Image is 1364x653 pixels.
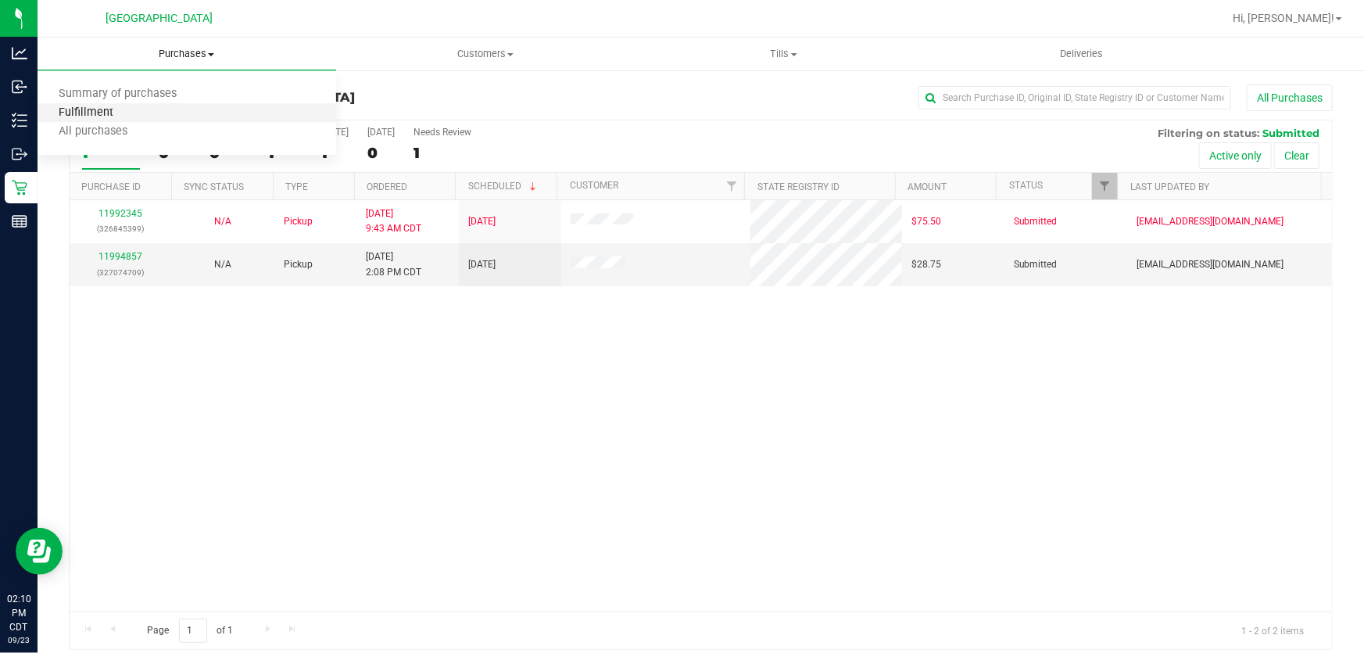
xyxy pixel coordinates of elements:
[38,125,149,138] span: All purchases
[38,106,134,120] span: Fulfillment
[468,181,539,192] a: Scheduled
[336,38,635,70] a: Customers
[285,181,308,192] a: Type
[12,146,27,162] inline-svg: Outbound
[1014,257,1058,272] span: Submitted
[38,88,198,101] span: Summary of purchases
[106,12,213,25] span: [GEOGRAPHIC_DATA]
[908,181,947,192] a: Amount
[1131,181,1210,192] a: Last Updated By
[635,47,933,61] span: Tills
[12,79,27,95] inline-svg: Inbound
[1040,47,1125,61] span: Deliveries
[635,38,933,70] a: Tills
[1158,127,1259,139] span: Filtering on status:
[98,208,142,219] a: 11992345
[214,216,231,227] span: Not Applicable
[413,144,471,162] div: 1
[98,251,142,262] a: 11994857
[12,45,27,61] inline-svg: Analytics
[79,221,163,236] p: (326845399)
[12,180,27,196] inline-svg: Retail
[1233,12,1334,24] span: Hi, [PERSON_NAME]!
[16,528,63,575] iframe: Resource center
[284,257,313,272] span: Pickup
[1092,173,1118,199] a: Filter
[38,38,336,70] a: Purchases Summary of purchases Fulfillment All purchases
[79,265,163,280] p: (327074709)
[1137,214,1283,229] span: [EMAIL_ADDRESS][DOMAIN_NAME]
[366,206,421,236] span: [DATE] 9:43 AM CDT
[911,257,941,272] span: $28.75
[214,214,231,229] button: N/A
[366,249,421,279] span: [DATE] 2:08 PM CDT
[12,213,27,229] inline-svg: Reports
[1137,257,1283,272] span: [EMAIL_ADDRESS][DOMAIN_NAME]
[1199,142,1272,169] button: Active only
[1274,142,1319,169] button: Clear
[12,113,27,128] inline-svg: Inventory
[214,257,231,272] button: N/A
[1009,180,1043,191] a: Status
[413,127,471,138] div: Needs Review
[337,47,634,61] span: Customers
[757,181,840,192] a: State Registry ID
[367,144,395,162] div: 0
[1014,214,1058,229] span: Submitted
[468,257,496,272] span: [DATE]
[81,181,141,192] a: Purchase ID
[184,181,244,192] a: Sync Status
[918,86,1231,109] input: Search Purchase ID, Original ID, State Registry ID or Customer Name...
[38,47,336,61] span: Purchases
[134,619,246,643] span: Page of 1
[468,214,496,229] span: [DATE]
[1247,84,1333,111] button: All Purchases
[570,180,618,191] a: Customer
[284,214,313,229] span: Pickup
[718,173,744,199] a: Filter
[367,181,407,192] a: Ordered
[1229,619,1316,642] span: 1 - 2 of 2 items
[1262,127,1319,139] span: Submitted
[933,38,1231,70] a: Deliveries
[214,259,231,270] span: Not Applicable
[367,127,395,138] div: [DATE]
[7,592,30,634] p: 02:10 PM CDT
[7,634,30,646] p: 09/23
[179,619,207,643] input: 1
[911,214,941,229] span: $75.50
